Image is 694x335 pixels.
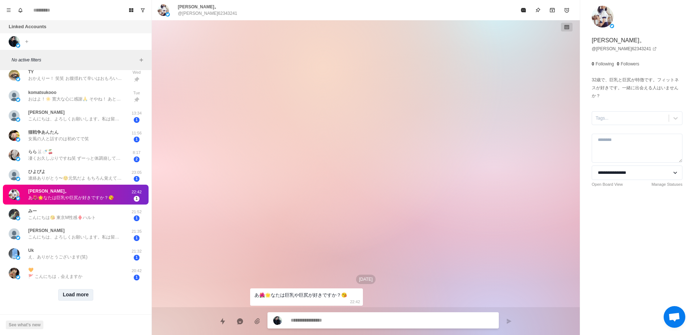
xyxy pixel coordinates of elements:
p: 0 [617,61,619,67]
p: 21:35 [128,228,146,235]
img: picture [16,117,20,122]
p: 22:42 [350,298,360,306]
img: picture [592,6,613,27]
img: picture [16,137,20,142]
img: picture [9,268,20,279]
a: Manage Statuses [651,181,682,188]
p: 女風の人と話すのは初めてで笑 [28,136,89,142]
p: 凄くお久しぶりですね笑 ずーっと体調崩してて薬の飲む量がえぐいです💦でもあんまり良くならないんですよ（；_；） [28,155,122,162]
p: Following [596,61,614,67]
p: Wed [128,69,146,76]
p: 22:42 [128,189,146,195]
button: See what's new [6,321,43,329]
img: picture [9,209,20,220]
p: [PERSON_NAME]。 [178,4,219,10]
img: picture [9,248,20,259]
span: 1 [134,215,140,221]
p: 連絡ありがとう〜☺️元気だよ もちろん覚えてるよ！笑 全然予約できてなくてごめんね🙇‍♀️ [28,175,122,181]
img: picture [16,177,20,181]
img: picture [16,216,20,220]
button: Send message [502,314,516,328]
span: 2 [134,156,140,162]
button: Notifications [14,4,26,16]
button: Mark as read [516,3,531,17]
img: picture [9,228,20,239]
p: こんにちは😘 東京M性感♦️ハルト [28,214,96,221]
p: [DATE] [356,275,376,284]
p: Tue [128,90,146,96]
img: picture [9,169,20,180]
p: あ🌺🌟なたは巨乳や巨尻が好きですか？😘 [28,194,114,201]
p: komatsukooo [28,89,56,96]
div: チャットを開く [664,306,685,328]
button: Add filters [137,56,146,64]
img: picture [9,36,20,47]
p: Uk [28,247,34,254]
p: 21:52 [128,209,146,215]
p: 🧡 [28,267,34,273]
p: 13:34 [128,110,146,116]
p: 🚩 こんにちは，会えますか [28,273,82,280]
img: picture [9,70,20,81]
span: 1 [134,137,140,142]
button: Add media [250,314,265,328]
span: 1 [134,176,140,182]
p: え、ありがとうございます(笑) [28,254,87,260]
img: picture [9,189,20,200]
img: picture [273,316,282,325]
p: 0 [592,61,594,67]
img: picture [9,90,20,101]
img: picture [9,150,20,160]
p: [PERSON_NAME] [28,109,65,116]
p: 20:42 [128,268,146,274]
img: picture [16,157,20,161]
img: picture [16,196,20,201]
p: ひよぴよ [28,168,46,175]
p: [PERSON_NAME]。 [28,188,69,194]
p: 23:05 [128,169,146,176]
p: こんにちは、よろしくお願いします。私は留学生ですが高い学費を稼ぐ必要があるので性労働をしています20歳なので、私のサービスが必要でしたらLINEを入れてくださいね。 (未[PERSON_NAME... [28,234,122,240]
p: No active filters [12,57,137,63]
a: @[PERSON_NAME]62343241 [592,46,657,52]
p: 8:17 [128,150,146,156]
p: 11:56 [128,130,146,136]
span: 1 [134,196,140,202]
button: Menu [3,4,14,16]
p: こんにちは、よろしくお願いします。私は留学生ですが高い学費を稼ぐ必要があるので性労働をしています20歳なので、私のサービスが必要でしたらLINEを入れてくださいね。 (未[PERSON_NAME... [28,116,122,122]
button: Add reminder [560,3,574,17]
p: TY [28,69,34,75]
p: おかえりー！ 笑笑 お腹揺れて辛いはおもろい[PERSON_NAME]体験ありがとう！🙌 俺はまた会いたいんやけどたいも同じこと思ってくれとったら嬉しい！ んでよかったら口コミ書いてほし！次回+... [28,75,122,82]
span: 1 [134,255,140,261]
p: 32歳で、巨乳と巨尻が特徴です。フィットネスが好きです。一緒に出会える人はいませんか？ [592,76,682,100]
button: Quick replies [215,314,230,328]
p: 21:32 [128,248,146,254]
img: picture [610,24,614,28]
div: あ🌺🌟なたは巨乳や巨尻が好きですか？😘 [254,291,347,299]
p: [PERSON_NAME]。 [592,36,645,45]
span: 1 [134,275,140,280]
p: 猫戦争あんたん [28,129,59,136]
p: みー [28,208,37,214]
button: Add account [22,37,31,46]
p: おはよ！☀️ 寛大な心に感謝🙏 そやね！ あとは当日のカウンセリングでどんなことするー？とか決めれたら◎ [28,96,122,102]
img: picture [16,236,20,240]
button: Reply with AI [233,314,247,328]
p: @[PERSON_NAME]62343241 [178,10,237,17]
p: Followers [621,61,639,67]
img: picture [9,110,20,121]
button: Load more [58,289,94,301]
img: picture [16,98,20,102]
p: Linked Accounts [9,23,46,30]
img: picture [158,4,169,16]
button: Archive [545,3,560,17]
p: らら🐰🍼🍒 [28,149,53,155]
img: picture [9,130,20,141]
button: Show unread conversations [137,4,149,16]
img: picture [16,43,20,48]
img: picture [16,255,20,260]
img: picture [166,12,170,17]
span: 1 [134,117,140,123]
span: 1 [134,235,140,241]
button: Board View [125,4,137,16]
a: Open Board View [592,181,623,188]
